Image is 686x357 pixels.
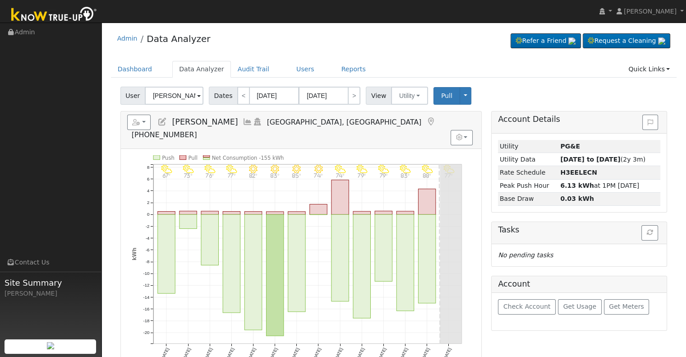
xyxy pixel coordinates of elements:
p: 73° [180,173,196,178]
img: retrieve [568,37,576,45]
p: 83° [398,173,413,178]
span: [PHONE_NUMBER] [132,130,197,139]
i: 9/17 - Clear [292,165,301,173]
text: -10 [143,271,149,276]
span: Get Usage [563,303,596,310]
rect: onclick="" [310,204,327,214]
i: 9/18 - Clear [314,165,322,173]
button: Issue History [642,115,658,130]
span: User [120,87,145,105]
button: Refresh [641,225,658,241]
button: Get Usage [558,299,602,315]
rect: onclick="" [396,211,414,214]
button: Pull [433,87,460,105]
span: Pull [441,92,452,99]
rect: onclick="" [288,212,305,215]
a: Admin [117,35,138,42]
text: -4 [146,236,150,241]
rect: onclick="" [331,214,349,301]
td: Utility [498,140,558,153]
h5: Tasks [498,225,660,235]
div: [PERSON_NAME] [5,289,97,298]
button: Utility [391,87,428,105]
p: 76° [202,173,217,178]
p: 82° [246,173,261,178]
rect: onclick="" [157,214,175,293]
i: 9/20 - PartlyCloudy [356,165,367,173]
a: < [237,87,250,105]
rect: onclick="" [266,214,284,336]
span: [PERSON_NAME] [624,8,677,15]
strong: [DATE] to [DATE] [560,156,620,163]
a: Quick Links [622,61,677,78]
text: 8 [147,165,149,170]
strong: ID: 17020446, authorized: 07/02/25 [560,143,580,150]
rect: onclick="" [418,189,436,214]
text: -2 [146,223,150,228]
rect: onclick="" [375,214,392,281]
text: -18 [143,318,149,323]
a: Data Analyzer [147,33,210,44]
p: 77° [224,173,239,178]
a: Multi-Series Graph [243,117,253,126]
text: 2 [147,200,149,205]
i: 9/21 - PartlyCloudy [378,165,389,173]
h5: Account [498,279,530,288]
text: 4 [147,188,150,193]
i: 9/12 - PartlyCloudy [183,165,193,173]
p: 83° [267,173,283,178]
rect: onclick="" [201,214,219,265]
rect: onclick="" [418,214,436,303]
text: -8 [146,259,150,264]
a: Map [426,117,436,126]
text: -6 [146,247,150,252]
span: Dates [209,87,238,105]
a: Refer a Friend [511,33,581,49]
button: Check Account [498,299,556,315]
button: Get Meters [604,299,649,315]
i: 9/16 - Clear [271,165,279,173]
a: Edit User (32584) [157,117,167,126]
td: Rate Schedule [498,166,558,179]
span: [PERSON_NAME] [172,117,238,126]
rect: onclick="" [288,214,305,312]
i: 9/13 - PartlyCloudy [204,165,215,173]
p: 67° [159,173,174,178]
text: -16 [143,306,149,311]
i: 9/22 - PartlyCloudy [400,165,410,173]
p: 79° [376,173,391,178]
td: Peak Push Hour [498,179,558,192]
i: 9/23 - PartlyCloudy [422,165,433,173]
rect: onclick="" [244,211,262,214]
p: 74° [332,173,348,178]
rect: onclick="" [396,214,414,311]
span: (2y 3m) [560,156,645,163]
text: -14 [143,295,150,300]
td: Utility Data [498,153,558,166]
a: Dashboard [111,61,159,78]
rect: onclick="" [244,214,262,330]
rect: onclick="" [180,214,197,228]
p: 74° [311,173,326,178]
a: Data Analyzer [172,61,231,78]
img: retrieve [658,37,665,45]
rect: onclick="" [180,211,197,215]
span: Site Summary [5,277,97,289]
a: > [348,87,360,105]
a: Reports [335,61,373,78]
text: Push [162,154,175,161]
a: Login As (last Never) [253,117,262,126]
p: 85° [289,173,304,178]
strong: 6.13 kWh [560,182,594,189]
a: Audit Trail [231,61,276,78]
text: -20 [143,330,149,335]
a: Request a Cleaning [583,33,670,49]
rect: onclick="" [157,211,175,214]
img: retrieve [47,342,54,349]
rect: onclick="" [375,211,392,214]
i: 9/15 - Clear [249,165,258,173]
p: 88° [419,173,435,178]
span: Check Account [503,303,551,310]
rect: onclick="" [331,180,349,215]
text: Net Consumption -155 kWh [212,154,284,161]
